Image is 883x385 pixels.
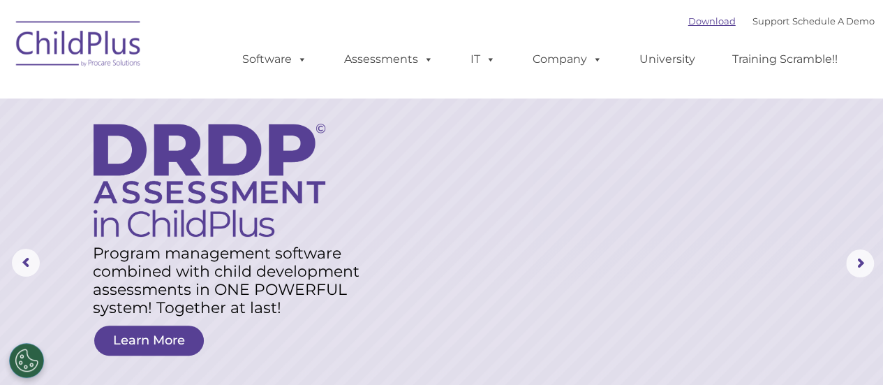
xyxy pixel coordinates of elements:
[194,150,253,160] span: Phone number
[228,45,321,73] a: Software
[688,15,736,27] a: Download
[194,92,237,103] span: Last name
[519,45,616,73] a: Company
[752,15,789,27] a: Support
[718,45,852,73] a: Training Scramble!!
[94,326,204,356] a: Learn More
[792,15,875,27] a: Schedule A Demo
[93,245,376,317] rs-layer: Program management software combined with child development assessments in ONE POWERFUL system! T...
[457,45,510,73] a: IT
[9,343,44,378] button: Cookies Settings
[9,11,149,81] img: ChildPlus by Procare Solutions
[330,45,447,73] a: Assessments
[94,124,325,237] img: DRDP Assessment in ChildPlus
[625,45,709,73] a: University
[688,15,875,27] font: |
